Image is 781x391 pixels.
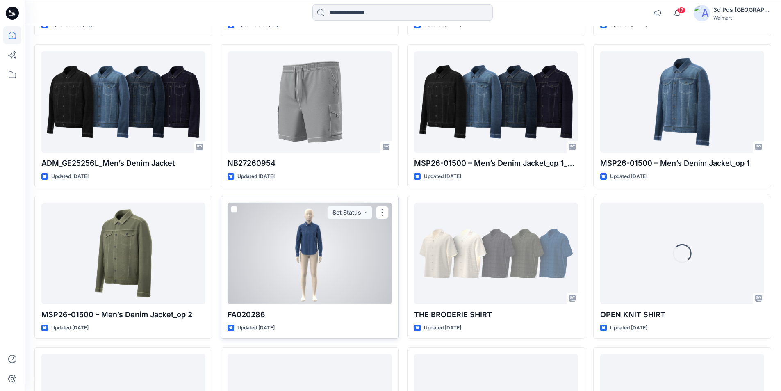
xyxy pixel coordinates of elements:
[713,15,771,21] div: Walmart
[600,158,764,169] p: MSP26-01500 – Men’s Denim Jacket_op 1
[694,5,710,21] img: avatar
[414,51,578,153] a: MSP26-01500 – Men’s Denim Jacket_op 1_RECOLOR
[610,172,647,181] p: Updated [DATE]
[41,309,205,320] p: MSP26-01500 – Men’s Denim Jacket_op 2
[677,7,686,14] span: 17
[424,324,461,332] p: Updated [DATE]
[228,51,392,153] a: NB27260954
[228,158,392,169] p: NB27260954
[600,51,764,153] a: MSP26-01500 – Men’s Denim Jacket_op 1
[41,158,205,169] p: ADM_GE25256L_Men’s Denim Jacket
[228,203,392,304] a: FA020286
[414,158,578,169] p: MSP26-01500 – Men’s Denim Jacket_op 1_RECOLOR
[610,324,647,332] p: Updated [DATE]
[414,309,578,320] p: THE BRODERIE SHIRT
[414,203,578,304] a: THE BRODERIE SHIRT
[41,51,205,153] a: ADM_GE25256L_Men’s Denim Jacket
[51,172,89,181] p: Updated [DATE]
[51,324,89,332] p: Updated [DATE]
[41,203,205,304] a: MSP26-01500 – Men’s Denim Jacket_op 2
[237,172,275,181] p: Updated [DATE]
[600,309,764,320] p: OPEN KNIT SHIRT
[713,5,771,15] div: 3d Pds [GEOGRAPHIC_DATA]
[228,309,392,320] p: FA020286
[237,324,275,332] p: Updated [DATE]
[424,172,461,181] p: Updated [DATE]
